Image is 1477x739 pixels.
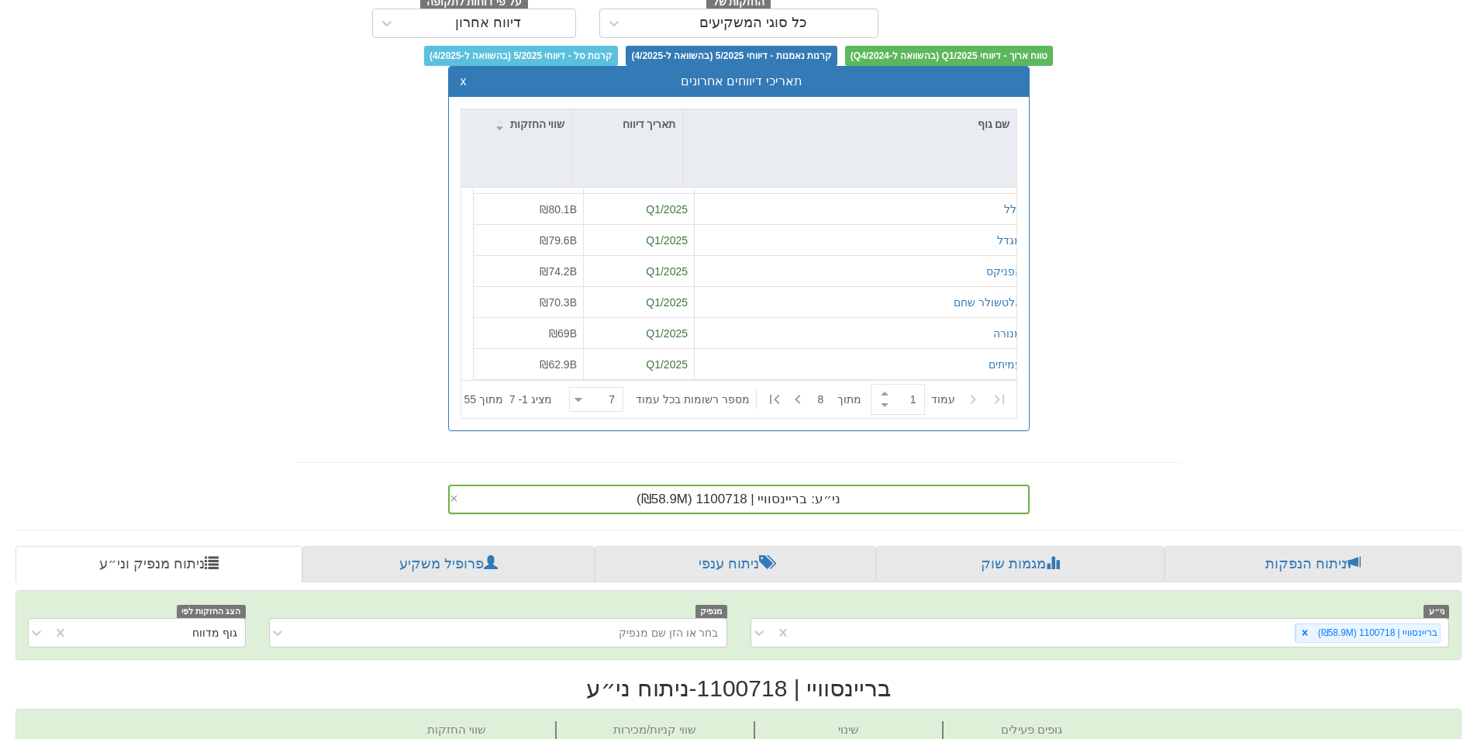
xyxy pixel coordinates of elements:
[1313,624,1440,642] div: בריינסוויי | 1100718 (₪58.9M)
[699,16,807,31] div: כל סוגי המשקיעים
[590,232,688,247] div: Q1/2025
[16,675,1461,701] h2: בריינסוויי | 1100718 - ניתוח ני״ע
[1004,201,1022,216] button: כלל
[480,356,577,371] div: ₪62.9B
[838,723,859,736] span: שינוי
[619,625,719,641] div: בחר או הזן שם מנפיק
[681,74,802,88] span: תאריכי דיווחים אחרונים
[590,263,688,278] div: Q1/2025
[480,325,577,340] div: ₪69B
[590,325,688,340] div: Q1/2025
[993,325,1022,340] button: מנורה
[876,546,1164,583] a: מגמות שוק
[424,46,618,66] span: קרנות סל - דיווחי 5/2025 (בהשוואה ל-4/2025)
[613,723,696,736] span: שווי קניות/מכירות
[590,201,688,216] div: Q1/2025
[480,263,577,278] div: ₪74.2B
[997,232,1022,247] button: מגדל
[480,232,577,247] div: ₪79.6B
[450,492,458,506] span: ×
[480,294,577,309] div: ₪70.3B
[845,46,1053,66] span: טווח ארוך - דיווחי Q1/2025 (בהשוואה ל-Q4/2024)
[1424,605,1449,618] span: ני״ע
[931,392,955,407] span: ‏עמוד
[192,625,237,641] div: גוף מדווח
[695,605,727,618] span: מנפיק
[464,382,552,416] div: ‏מציג 1 - 7 ‏ מתוך 55
[595,546,876,583] a: ניתוח ענפי
[572,109,682,139] div: תאריך דיווח
[626,46,837,66] span: קרנות נאמנות - דיווחי 5/2025 (בהשוואה ל-4/2025)
[954,294,1022,309] button: אלטשולר שחם
[177,605,245,618] span: הצג החזקות לפי
[590,294,688,309] div: Q1/2025
[450,486,463,513] span: Clear value
[455,16,521,31] div: דיווח אחרון
[427,723,486,736] span: שווי החזקות
[636,392,750,407] span: ‏מספר רשומות בכל עמוד
[461,74,467,88] button: x
[683,109,1016,139] div: שם גוף
[461,109,571,139] div: שווי החזקות
[590,356,688,371] div: Q1/2025
[818,392,837,407] span: 8
[16,546,302,583] a: ניתוח מנפיק וני״ע
[480,201,577,216] div: ₪80.1B
[986,263,1022,278] button: הפניקס
[1001,723,1062,736] span: גופים פעילים
[563,382,1013,416] div: ‏ מתוך
[302,546,594,583] a: פרופיל משקיע
[1165,546,1461,583] a: ניתוח הנפקות
[989,356,1022,371] button: עמיתים
[637,492,840,506] span: ני״ע: ‏בריינסוויי | 1100718 ‎(₪58.9M)‎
